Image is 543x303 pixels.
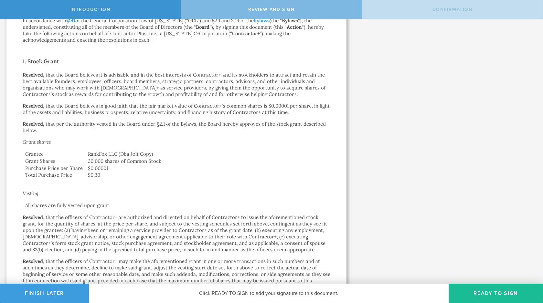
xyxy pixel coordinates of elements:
[70,7,111,12] span: Introduction
[282,17,298,24] strong: Bylaws
[23,158,85,165] td: Grant Shares
[23,103,43,109] strong: Resolved
[23,202,113,209] td: All shares are fully vested upon grant.
[232,30,260,37] strong: Contractor+
[23,190,38,196] em: Vesting
[248,7,295,12] span: Review and Sign
[287,24,302,30] strong: Action
[23,56,330,67] h2: 1. Stock Grant
[85,158,330,165] td: 30,000 shares of Common Stock
[23,139,51,145] em: Grant shares
[66,17,75,24] a: §141
[23,172,85,179] td: Total Purchase Price
[196,24,209,30] strong: Board
[85,151,330,158] td: RankFox LLC (Dba Jolt Copy)
[85,165,330,172] td: $0.00001
[23,103,330,116] p: , that the Board believes in good faith that the fair market value of Contractor+’s common shares...
[85,172,330,179] td: $0.30
[23,72,43,78] strong: Resolved
[23,214,330,253] p: , that the officers of Contractor+ are authorized and directed on behalf of Contractor+ to issue ...
[23,17,330,43] p: In accordance with of the General Corporation Law of [US_STATE] (“ ”) and §2.1 and 2.14 of the (t...
[23,258,43,264] strong: Resolved
[89,284,449,303] div: Click READY TO SIGN to add your signature to this document.
[23,72,330,98] p: , that the Board believes it is advisable and in the best interests of Contractor+ and its stockh...
[23,151,85,158] td: Grantee
[23,165,85,172] td: Purchase Price per Share
[23,121,43,127] strong: Resolved
[23,121,330,134] p: , that per the authority vested in the Board under §2.1 of the Bylaws, the Board hereby approves ...
[449,284,543,303] button: Ready to Sign
[432,7,473,12] span: Confirmation
[254,17,270,24] a: bylaws
[188,17,198,24] strong: GCL
[23,214,43,220] strong: Resolved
